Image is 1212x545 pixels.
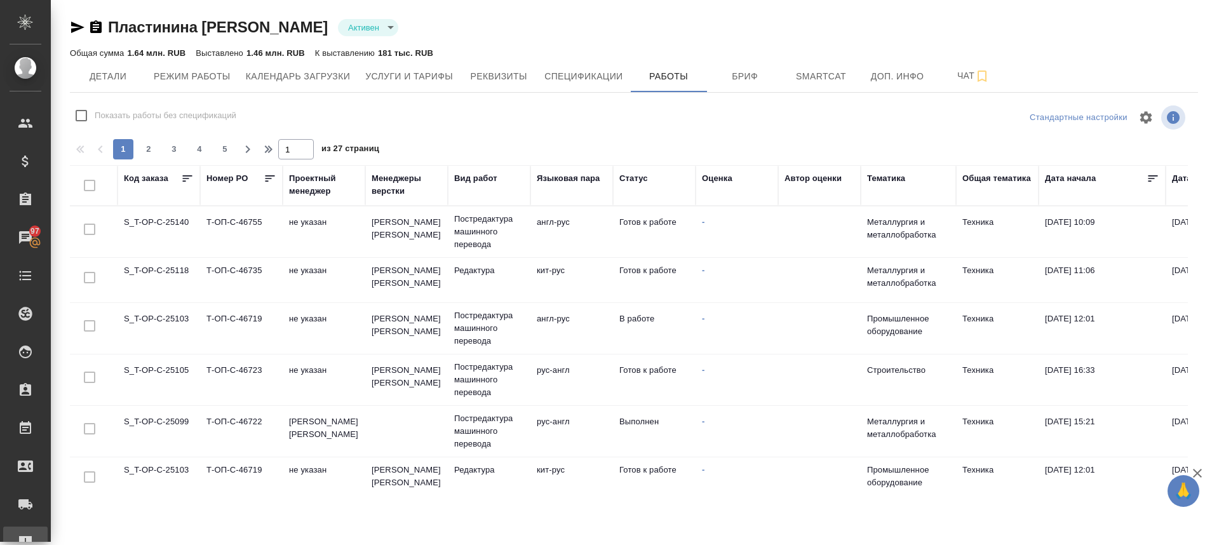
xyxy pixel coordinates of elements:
[867,313,950,338] p: Промышленное оборудование
[702,465,704,474] a: -
[867,415,950,441] p: Металлургия и металлобработка
[283,306,365,351] td: не указан
[378,48,433,58] p: 181 тыс. RUB
[613,258,696,302] td: Готов к работе
[613,409,696,454] td: Выполнен
[164,143,184,156] span: 3
[3,222,48,253] a: 97
[164,139,184,159] button: 3
[215,139,235,159] button: 5
[454,264,524,277] p: Редактура
[1173,478,1194,504] span: 🙏
[200,306,283,351] td: Т-ОП-С-46719
[196,48,246,58] p: Выставлено
[956,210,1039,254] td: Техника
[1039,358,1166,402] td: [DATE] 16:33
[315,48,378,58] p: К выставлению
[189,143,210,156] span: 4
[95,109,236,122] span: Показать работы без спецификаций
[454,464,524,476] p: Редактура
[321,141,379,159] span: из 27 страниц
[154,69,231,84] span: Режим работы
[956,358,1039,402] td: Техника
[1039,210,1166,254] td: [DATE] 10:09
[283,358,365,402] td: не указан
[23,225,47,238] span: 97
[613,306,696,351] td: В работе
[200,409,283,454] td: Т-ОП-С-46722
[530,306,613,351] td: англ-рус
[613,457,696,502] td: Готов к работе
[365,306,448,351] td: [PERSON_NAME] [PERSON_NAME]
[138,143,159,156] span: 2
[956,306,1039,351] td: Техника
[613,210,696,254] td: Готов к работе
[70,20,85,35] button: Скопировать ссылку для ЯМессенджера
[943,68,1004,84] span: Чат
[638,69,699,84] span: Работы
[454,361,524,399] p: Постредактура машинного перевода
[283,258,365,302] td: не указан
[715,69,776,84] span: Бриф
[189,139,210,159] button: 4
[372,172,441,198] div: Менеджеры верстки
[118,457,200,502] td: S_T-OP-C-25103
[77,69,138,84] span: Детали
[338,19,398,36] div: Активен
[956,258,1039,302] td: Техника
[962,172,1031,185] div: Общая тематика
[1039,258,1166,302] td: [DATE] 11:06
[530,409,613,454] td: рус-англ
[88,20,104,35] button: Скопировать ссылку
[118,358,200,402] td: S_T-OP-C-25105
[200,358,283,402] td: Т-ОП-С-46723
[124,172,168,185] div: Код заказа
[1039,306,1166,351] td: [DATE] 12:01
[1131,102,1161,133] span: Настроить таблицу
[530,457,613,502] td: кит-рус
[283,457,365,502] td: не указан
[702,217,704,227] a: -
[454,172,497,185] div: Вид работ
[867,364,950,377] p: Строительство
[537,172,600,185] div: Языковая пара
[544,69,623,84] span: Спецификации
[702,266,704,275] a: -
[206,172,248,185] div: Номер PO
[215,143,235,156] span: 5
[200,210,283,254] td: Т-ОП-С-46755
[454,412,524,450] p: Постредактура машинного перевода
[702,314,704,323] a: -
[200,457,283,502] td: Т-ОП-С-46719
[867,69,928,84] span: Доп. инфо
[365,210,448,254] td: [PERSON_NAME] [PERSON_NAME]
[702,365,704,375] a: -
[246,69,351,84] span: Календарь загрузки
[283,210,365,254] td: не указан
[613,358,696,402] td: Готов к работе
[1168,475,1199,507] button: 🙏
[108,18,328,36] a: Пластинина [PERSON_NAME]
[118,409,200,454] td: S_T-OP-C-25099
[365,69,453,84] span: Услуги и тарифы
[468,69,529,84] span: Реквизиты
[138,139,159,159] button: 2
[530,210,613,254] td: англ-рус
[1045,172,1096,185] div: Дата начала
[1027,108,1131,128] div: split button
[956,457,1039,502] td: Техника
[867,172,905,185] div: Тематика
[283,409,365,454] td: [PERSON_NAME] [PERSON_NAME]
[1039,409,1166,454] td: [DATE] 15:21
[956,409,1039,454] td: Техника
[784,172,842,185] div: Автор оценки
[127,48,185,58] p: 1.64 млн. RUB
[867,464,950,489] p: Промышленное оборудование
[70,48,127,58] p: Общая сумма
[200,258,283,302] td: Т-ОП-С-46735
[974,69,990,84] svg: Подписаться
[365,457,448,502] td: [PERSON_NAME] [PERSON_NAME]
[289,172,359,198] div: Проектный менеджер
[1161,105,1188,130] span: Посмотреть информацию
[619,172,648,185] div: Статус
